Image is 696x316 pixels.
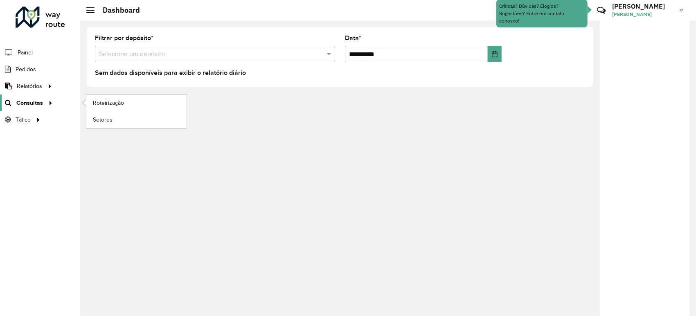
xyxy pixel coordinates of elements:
label: Sem dados disponíveis para exibir o relatório diário [95,68,246,78]
button: Choose Date [488,46,502,62]
span: Painel [18,48,33,57]
a: Setores [86,111,187,128]
span: Relatórios [17,82,42,90]
a: Contato Rápido [592,2,610,19]
span: Pedidos [16,65,36,74]
span: Setores [93,115,113,124]
span: [PERSON_NAME] [612,11,673,18]
span: Tático [16,115,31,124]
label: Data [345,33,361,43]
h3: [PERSON_NAME] [612,2,673,10]
h2: Dashboard [95,6,140,15]
span: Roteirização [93,99,124,107]
a: Roteirização [86,95,187,111]
span: Consultas [16,99,43,107]
label: Filtrar por depósito [95,33,153,43]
